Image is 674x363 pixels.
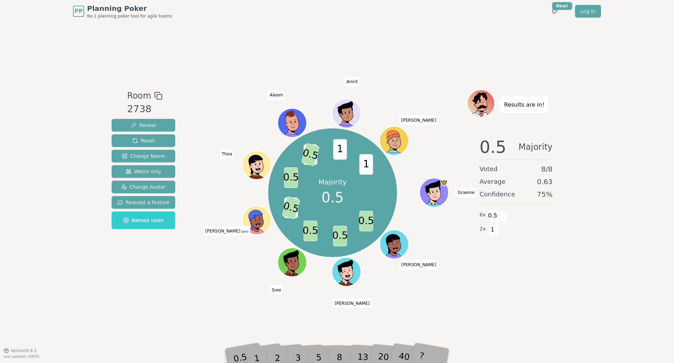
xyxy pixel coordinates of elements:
[548,5,561,18] button: New!
[537,177,553,187] span: 0.63
[126,168,161,175] span: Watch only
[123,217,164,224] span: Named room
[301,143,320,167] span: 0.5
[87,4,172,13] span: Planning Poker
[4,348,37,354] button: Version0.9.2
[127,102,162,116] div: 2738
[359,211,373,231] span: 0.5
[575,5,601,18] a: Log in
[399,260,438,270] span: Click to change your name
[112,181,175,193] button: Change Avatar
[456,188,476,197] span: Click to change your name
[480,211,486,219] span: 6 x
[117,199,170,206] span: Request a feature
[204,226,250,236] span: Click to change your name
[4,355,39,358] span: Last updated: [DATE]
[480,139,506,155] span: 0.5
[112,134,175,147] button: Reset
[345,77,360,87] span: Click to change your name
[318,177,347,187] p: Majority
[87,13,172,19] span: No.1 planning poker tool for agile teams
[399,115,438,125] span: Click to change your name
[284,167,298,188] span: 0.5
[322,187,344,208] span: 0.5
[537,189,553,199] span: 75 %
[73,4,172,19] a: PPPlanning PokerNo.1 planning poker tool for agile teams
[489,224,497,236] span: 1
[11,348,37,354] span: Version 0.9.2
[359,154,373,175] span: 1
[112,119,175,132] button: Reveal
[518,139,553,155] span: Majority
[480,189,515,199] span: Confidence
[127,89,151,102] span: Room
[552,2,572,10] div: New!
[480,164,498,174] span: Voted
[333,139,347,160] span: 1
[74,7,82,15] span: PP
[112,211,175,229] button: Named room
[112,165,175,178] button: Watch only
[121,183,166,190] span: Change Avatar
[122,153,165,160] span: Change Name
[541,164,553,174] span: 8 / 8
[504,100,544,110] p: Results are in!
[480,177,505,187] span: Average
[489,210,497,222] span: 0.5
[112,150,175,162] button: Change Name
[333,226,347,247] span: 0.5
[220,149,234,159] span: Click to change your name
[268,90,285,100] span: Click to change your name
[131,122,156,129] span: Reveal
[333,298,371,308] span: Click to change your name
[132,137,154,144] span: Reset
[270,285,283,295] span: Click to change your name
[480,225,486,233] span: 2 x
[282,196,300,220] span: 0.5
[441,179,448,186] span: Graeme is the host
[243,207,271,234] button: Click to change your avatar
[304,221,317,241] span: 0.5
[112,196,175,209] button: Request a feature
[240,230,249,233] span: (you)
